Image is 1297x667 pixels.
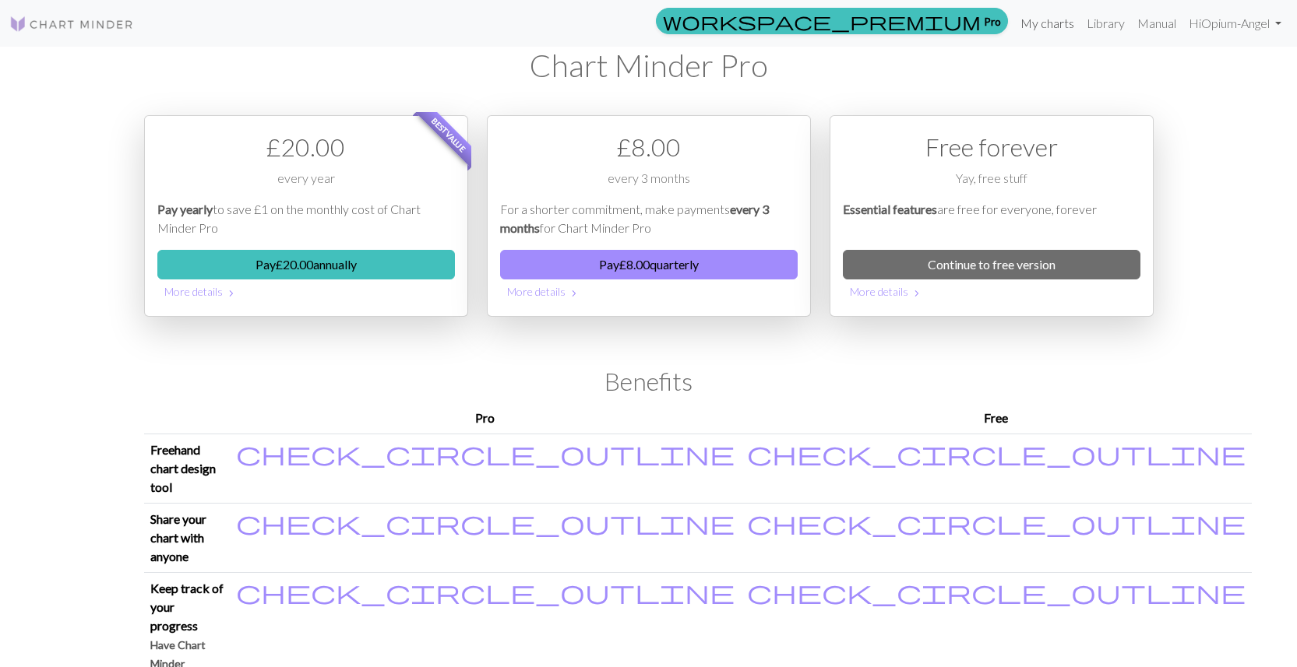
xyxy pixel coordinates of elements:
[150,510,224,566] p: Share your chart with anyone
[236,441,735,465] i: Included
[144,367,1154,396] h2: Benefits
[747,577,1246,606] span: check_circle_outline
[415,102,481,168] span: Best value
[1014,8,1080,39] a: My charts
[150,579,224,635] p: Keep track of your progress
[150,441,224,497] p: Freehand chart design tool
[236,507,735,537] span: check_circle_outline
[157,128,455,166] div: £ 20.00
[656,8,1008,34] a: Pro
[144,47,1154,84] h1: Chart Minder Pro
[843,128,1140,166] div: Free forever
[230,402,741,434] th: Pro
[236,438,735,468] span: check_circle_outline
[843,250,1140,279] a: Continue to free version
[843,202,937,216] em: Essential features
[747,510,1246,535] i: Included
[225,286,238,301] span: chevron_right
[500,169,798,200] div: every 3 months
[500,128,798,166] div: £ 8.00
[747,438,1246,468] span: check_circle_outline
[747,441,1246,465] i: Included
[1131,8,1182,39] a: Manual
[500,200,798,237] p: For a shorter commitment, make payments for Chart Minder Pro
[500,250,798,279] button: Pay£8.00quarterly
[911,286,923,301] span: chevron_right
[157,202,213,216] em: Pay yearly
[747,507,1246,537] span: check_circle_outline
[843,200,1140,237] p: are free for everyone, forever
[1182,8,1288,39] a: HiOpium-Angel
[843,169,1140,200] div: Yay, free stuff
[747,579,1246,604] i: Included
[157,169,455,200] div: every year
[500,202,769,235] em: every 3 months
[830,115,1154,317] div: Free option
[9,15,134,33] img: Logo
[157,279,455,304] button: More details
[236,577,735,606] span: check_circle_outline
[157,200,455,237] p: to save £1 on the monthly cost of Chart Minder Pro
[1080,8,1131,39] a: Library
[741,402,1252,434] th: Free
[236,510,735,535] i: Included
[236,579,735,604] i: Included
[144,115,468,317] div: Payment option 1
[500,279,798,304] button: More details
[568,286,580,301] span: chevron_right
[843,279,1140,304] button: More details
[157,250,455,279] button: Pay£20.00annually
[663,10,981,32] span: workspace_premium
[487,115,811,317] div: Payment option 2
